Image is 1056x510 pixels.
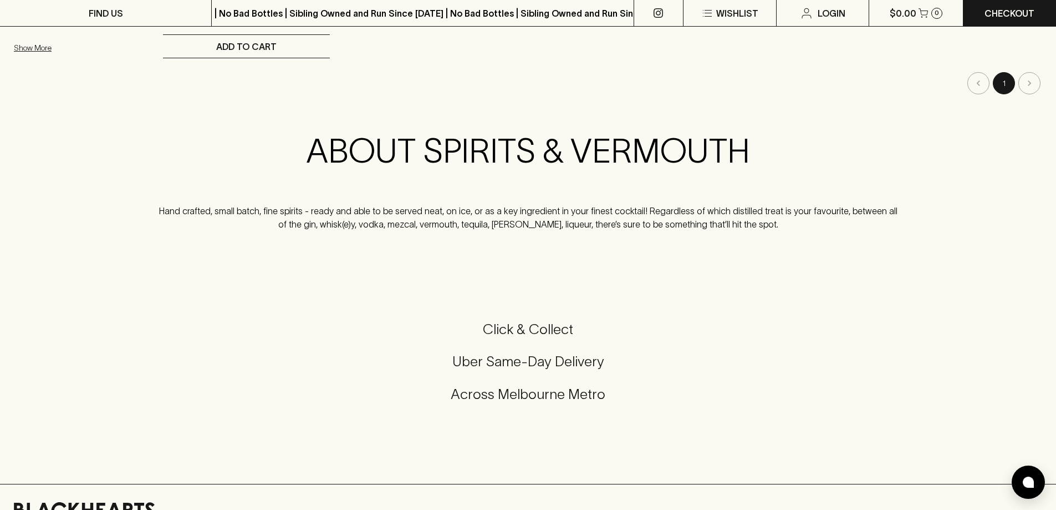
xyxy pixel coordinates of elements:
[159,131,898,171] h2: ABOUT SPIRITS & VERMOUTH
[163,72,1042,94] nav: pagination navigation
[984,7,1034,20] p: Checkout
[716,7,758,20] p: Wishlist
[159,204,898,231] p: Hand crafted, small batch, fine spirits - ready and able to be served neat, on ice, or as a key i...
[13,352,1043,371] h5: Uber Same-Day Delivery
[14,37,159,59] button: Show More
[993,72,1015,94] button: page 1
[13,276,1043,462] div: Call to action block
[13,385,1043,403] h5: Across Melbourne Metro
[216,40,277,53] p: ADD TO CART
[935,10,939,16] p: 0
[1023,477,1034,488] img: bubble-icon
[163,35,330,58] button: ADD TO CART
[818,7,845,20] p: Login
[890,7,916,20] p: $0.00
[13,320,1043,339] h5: Click & Collect
[89,7,123,20] p: FIND US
